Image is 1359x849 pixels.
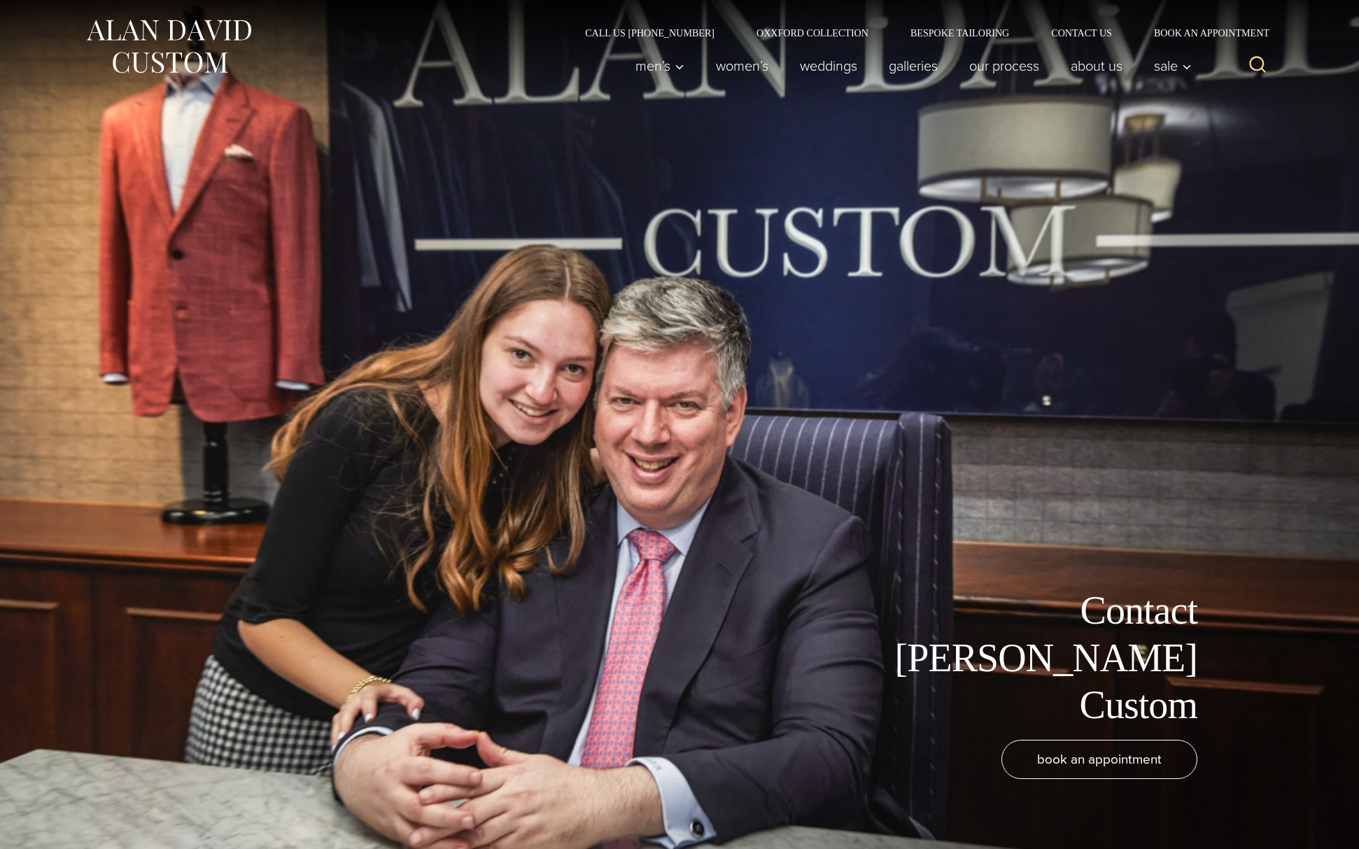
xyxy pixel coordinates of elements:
[635,59,684,73] span: Men’s
[1154,59,1192,73] span: Sale
[1241,49,1274,83] button: View Search Form
[620,52,1199,80] nav: Primary Navigation
[1001,740,1197,779] a: book an appointment
[85,15,253,78] img: Alan David Custom
[1030,28,1133,38] a: Contact Us
[954,52,1055,80] a: Our Process
[1037,749,1162,769] span: book an appointment
[700,52,784,80] a: Women’s
[1133,28,1274,38] a: Book an Appointment
[873,52,954,80] a: Galleries
[564,28,1274,38] nav: Secondary Navigation
[889,28,1030,38] a: Bespoke Tailoring
[564,28,735,38] a: Call Us [PHONE_NUMBER]
[735,28,889,38] a: Oxxford Collection
[784,52,873,80] a: weddings
[882,587,1197,729] h1: Contact [PERSON_NAME] Custom
[1055,52,1139,80] a: About Us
